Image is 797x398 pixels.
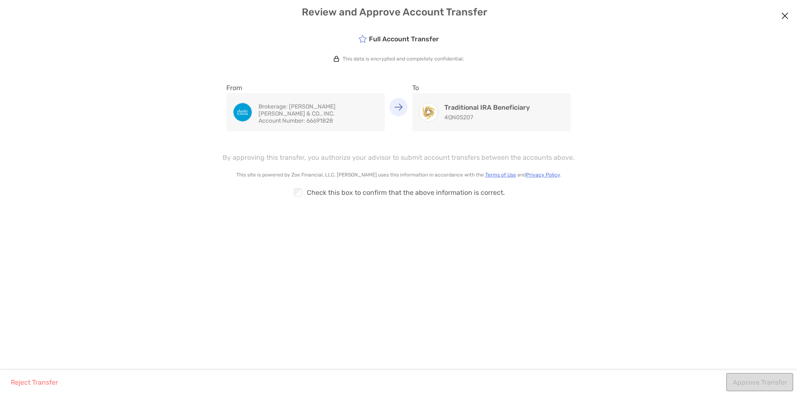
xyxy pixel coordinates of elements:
[233,103,252,121] img: image
[779,10,791,23] button: Close modal
[125,183,672,202] div: Check this box to confirm that the above information is correct.
[125,172,672,178] p: This site is powered by Zoe Financial, LLC. [PERSON_NAME] uses this information in accordance wit...
[333,56,339,62] img: icon lock
[258,103,378,117] p: [PERSON_NAME] [PERSON_NAME] & CO., INC.
[4,373,64,391] button: Reject Transfer
[223,152,574,163] p: By approving this transfer, you authorize your advisor to submit account transfers between the ac...
[8,6,790,18] h4: Review and Approve Account Transfer
[526,172,560,178] a: Privacy Policy
[394,103,403,111] img: Icon arrow
[258,117,305,124] span: Account Number:
[358,35,439,43] h5: Full Account Transfer
[343,56,464,62] p: This data is encrypted and completely confidential.
[226,83,385,93] p: From
[444,103,530,111] h4: Traditional IRA Beneficiary
[412,83,571,93] p: To
[258,103,288,110] span: Brokerage:
[258,117,378,124] p: 66691828
[485,172,516,178] a: Terms of Use
[419,103,438,121] img: Traditional IRA Beneficiary
[444,114,530,121] p: 4QN05207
